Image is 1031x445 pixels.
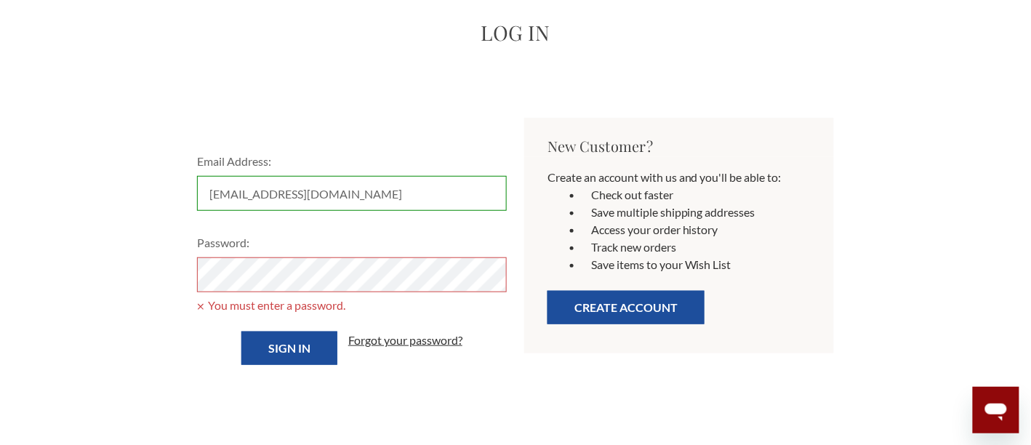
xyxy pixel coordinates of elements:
[547,305,705,318] a: Create Account
[188,17,843,48] h1: Log in
[582,256,811,273] li: Save items to your Wish List
[547,291,705,324] button: Create Account
[241,332,337,365] input: Sign in
[197,297,507,314] span: You must enter a password.
[348,332,462,349] a: Forgot your password?
[197,153,507,170] label: Email Address:
[547,169,811,186] p: Create an account with us and you'll be able to:
[197,234,507,252] label: Password:
[547,135,811,157] h2: New Customer?
[582,186,811,204] li: Check out faster
[582,204,811,221] li: Save multiple shipping addresses
[973,387,1019,433] iframe: Button to launch messaging window
[582,221,811,238] li: Access your order history
[582,238,811,256] li: Track new orders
